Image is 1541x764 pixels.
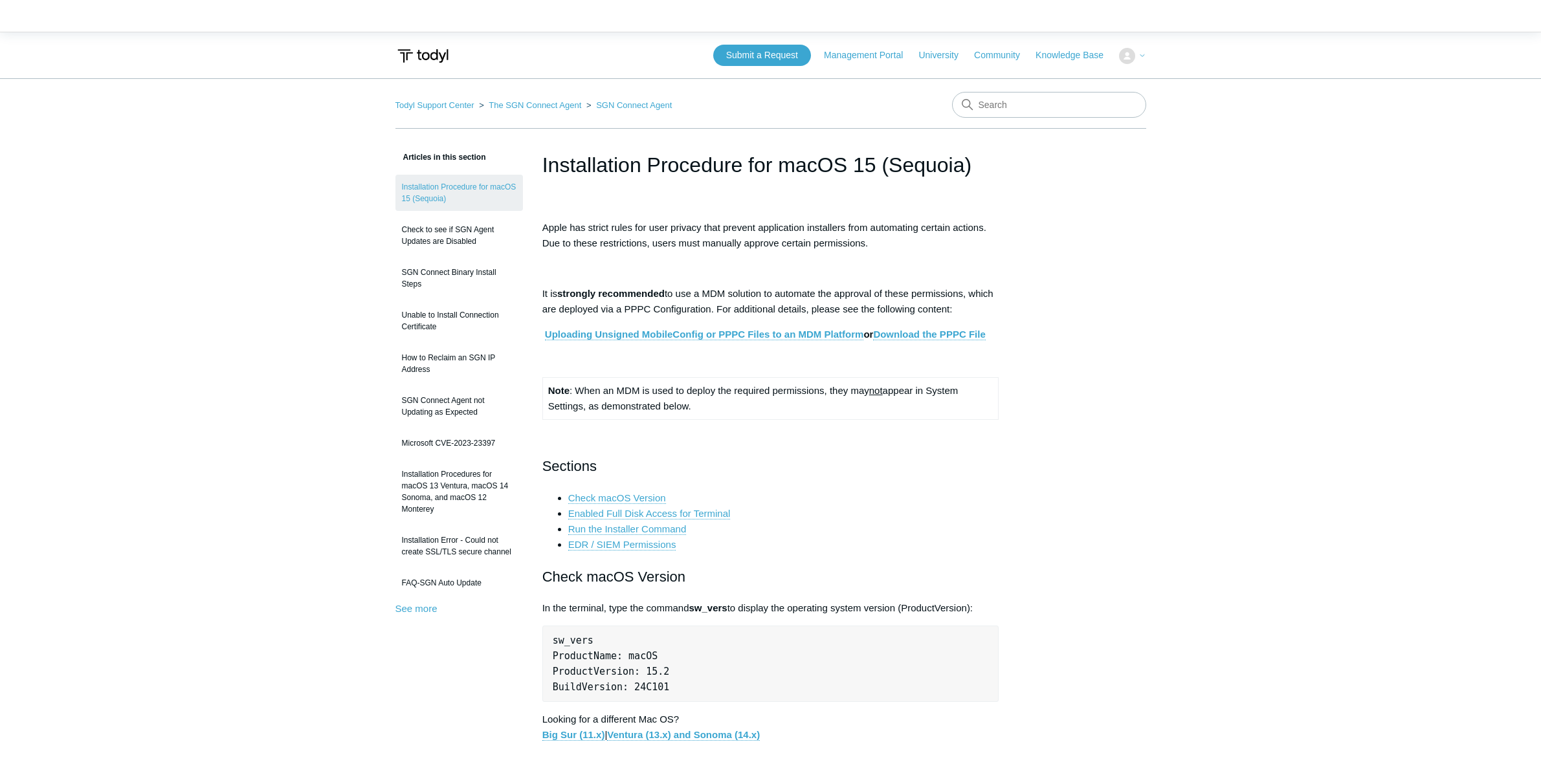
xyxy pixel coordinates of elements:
span: Articles in this section [395,153,486,162]
a: SGN Connect Agent not Updating as Expected [395,388,523,424]
a: Knowledge Base [1036,49,1116,62]
a: Microsoft CVE-2023-23397 [395,431,523,455]
input: Search [952,92,1146,118]
a: Check macOS Version [568,492,666,504]
h1: Installation Procedure for macOS 15 (Sequoia) [542,149,999,180]
pre: sw_vers ProductName: macOS ProductVersion: 15.2 BuildVersion: 24C101 [542,626,999,702]
a: Big Sur (11.x) [542,729,605,741]
span: not [869,385,883,396]
li: Todyl Support Center [395,100,477,110]
p: Looking for a different Mac OS? | [542,712,999,743]
a: Management Portal [824,49,916,62]
strong: or [545,329,986,340]
a: How to Reclaim an SGN IP Address [395,345,523,382]
strong: Note [548,385,570,396]
a: Run the Installer Command [568,523,687,535]
a: Ventura (13.x) and Sonoma (14.x) [607,729,760,741]
li: SGN Connect Agent [584,100,672,110]
a: Community [974,49,1033,62]
a: Installation Procedure for macOS 15 (Sequoia) [395,175,523,211]
a: Submit a Request [713,45,811,66]
a: Enabled Full Disk Access for Terminal [568,508,731,519]
a: Check to see if SGN Agent Updates are Disabled [395,217,523,254]
a: Installation Procedures for macOS 13 Ventura, macOS 14 Sonoma, and macOS 12 Monterey [395,462,523,521]
a: University [918,49,971,62]
a: Installation Error - Could not create SSL/TLS secure channel [395,528,523,564]
p: It is to use a MDM solution to automate the approval of these permissions, which are deployed via... [542,286,999,317]
strong: sw_vers [689,602,727,613]
a: FAQ-SGN Auto Update [395,571,523,595]
a: Uploading Unsigned MobileConfig or PPPC Files to an MDM Platform [545,329,864,340]
a: EDR / SIEM Permissions [568,539,676,551]
strong: strongly recommended [557,288,665,299]
a: Unable to Install Connection Certificate [395,303,523,339]
p: Apple has strict rules for user privacy that prevent application installers from automating certa... [542,220,999,251]
p: In the terminal, type the command to display the operating system version (ProductVersion): [542,600,999,616]
a: The SGN Connect Agent [489,100,581,110]
a: Download the PPPC File [873,329,985,340]
h2: Check macOS Version [542,565,999,588]
img: Todyl Support Center Help Center home page [395,44,450,68]
a: See more [395,603,438,614]
td: : When an MDM is used to deploy the required permissions, they may appear in System Settings, as ... [542,378,999,420]
h2: Sections [542,455,999,477]
li: The SGN Connect Agent [476,100,584,110]
a: Todyl Support Center [395,100,474,110]
a: SGN Connect Agent [596,100,672,110]
a: SGN Connect Binary Install Steps [395,260,523,296]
